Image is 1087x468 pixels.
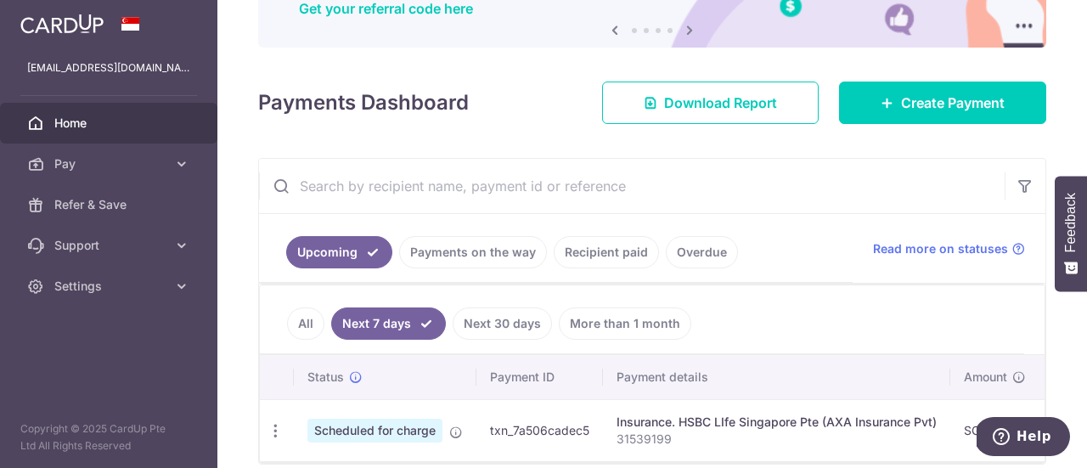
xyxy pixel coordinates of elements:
[476,355,603,399] th: Payment ID
[873,240,1008,257] span: Read more on statuses
[331,307,446,340] a: Next 7 days
[603,355,950,399] th: Payment details
[259,159,1005,213] input: Search by recipient name, payment id or reference
[839,82,1046,124] a: Create Payment
[54,278,166,295] span: Settings
[27,59,190,76] p: [EMAIL_ADDRESS][DOMAIN_NAME]
[307,369,344,386] span: Status
[399,236,547,268] a: Payments on the way
[873,240,1025,257] a: Read more on statuses
[307,419,442,443] span: Scheduled for charge
[559,307,691,340] a: More than 1 month
[287,307,324,340] a: All
[54,237,166,254] span: Support
[54,155,166,172] span: Pay
[617,431,937,448] p: 31539199
[666,236,738,268] a: Overdue
[1063,193,1079,252] span: Feedback
[554,236,659,268] a: Recipient paid
[977,417,1070,460] iframe: Opens a widget where you can find more information
[950,399,1055,461] td: SGD 4,815.84
[964,369,1007,386] span: Amount
[602,82,819,124] a: Download Report
[1055,176,1087,291] button: Feedback - Show survey
[20,14,104,34] img: CardUp
[258,87,469,118] h4: Payments Dashboard
[617,414,937,431] div: Insurance. HSBC LIfe Singapore Pte (AXA Insurance Pvt)
[901,93,1005,113] span: Create Payment
[476,399,603,461] td: txn_7a506cadec5
[664,93,777,113] span: Download Report
[453,307,552,340] a: Next 30 days
[54,115,166,132] span: Home
[54,196,166,213] span: Refer & Save
[286,236,392,268] a: Upcoming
